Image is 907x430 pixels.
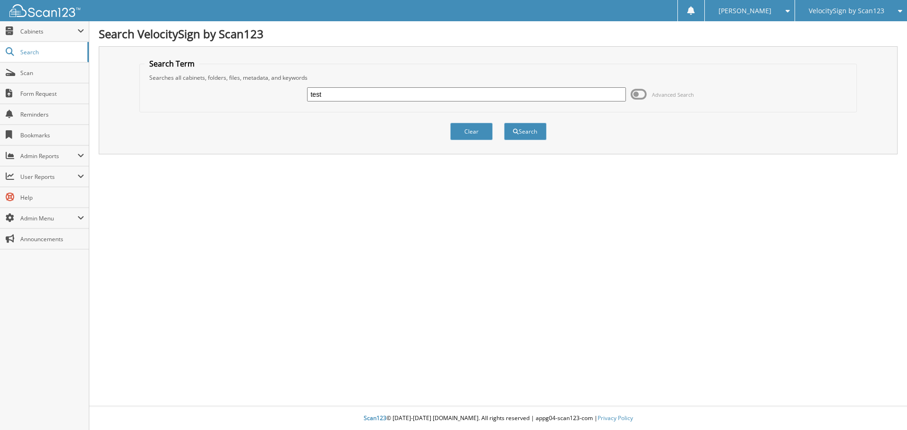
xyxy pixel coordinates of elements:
[145,59,199,69] legend: Search Term
[20,27,77,35] span: Cabinets
[145,74,852,82] div: Searches all cabinets, folders, files, metadata, and keywords
[20,131,84,139] span: Bookmarks
[598,414,633,422] a: Privacy Policy
[20,194,84,202] span: Help
[364,414,386,422] span: Scan123
[20,69,84,77] span: Scan
[450,123,493,140] button: Clear
[20,235,84,243] span: Announcements
[89,407,907,430] div: © [DATE]-[DATE] [DOMAIN_NAME]. All rights reserved | appg04-scan123-com |
[20,110,84,118] span: Reminders
[860,385,907,430] iframe: Chat Widget
[504,123,547,140] button: Search
[652,91,694,98] span: Advanced Search
[809,8,884,14] span: VelocitySign by Scan123
[9,4,80,17] img: scan123-logo-white.svg
[20,152,77,160] span: Admin Reports
[20,90,84,98] span: Form Request
[719,8,771,14] span: [PERSON_NAME]
[20,173,77,181] span: User Reports
[99,26,898,42] h1: Search VelocitySign by Scan123
[20,214,77,222] span: Admin Menu
[20,48,83,56] span: Search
